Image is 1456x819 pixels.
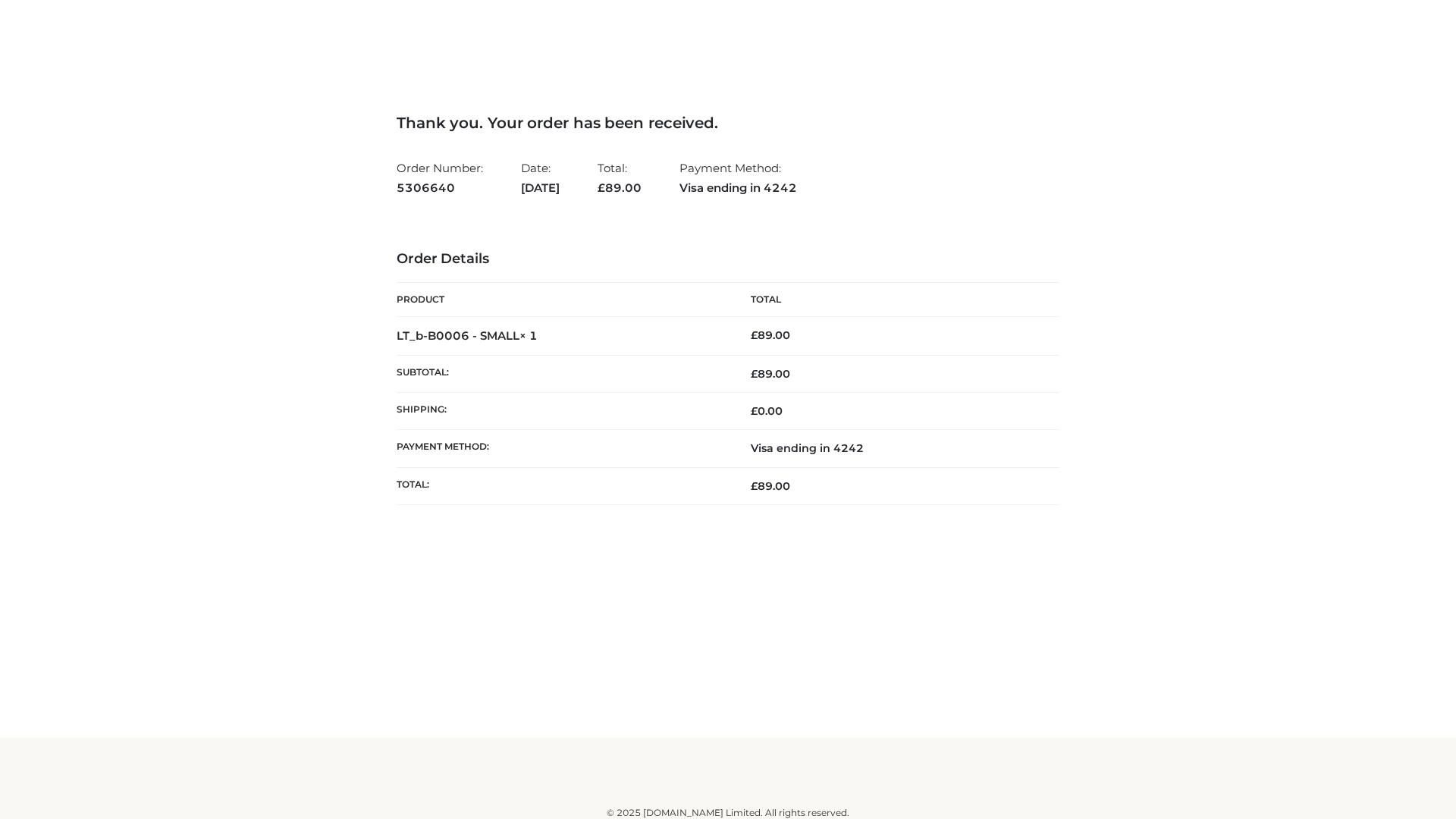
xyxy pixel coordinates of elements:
th: Shipping: [397,393,728,430]
li: Total: [598,155,642,201]
td: Visa ending in 4242 [728,430,1059,467]
h3: Thank you. Your order has been received. [397,114,1059,132]
strong: LT_b-B0006 - SMALL [397,328,538,343]
th: Subtotal: [397,355,728,392]
h3: Order Details [397,251,1059,268]
span: 89.00 [598,180,642,195]
span: 89.00 [751,479,790,493]
span: £ [751,404,758,418]
span: 89.00 [751,367,790,381]
li: Payment Method: [679,155,797,201]
bdi: 0.00 [751,404,783,418]
strong: Visa ending in 4242 [679,178,797,198]
strong: 5306640 [397,178,483,198]
li: Date: [521,155,560,201]
th: Product [397,283,728,317]
th: Payment method: [397,430,728,467]
bdi: 89.00 [751,328,790,342]
strong: × 1 [519,328,538,343]
span: £ [751,479,758,493]
strong: [DATE] [521,178,560,198]
li: Order Number: [397,155,483,201]
span: £ [598,180,605,195]
span: £ [751,328,758,342]
span: £ [751,367,758,381]
th: Total [728,283,1059,317]
th: Total: [397,467,728,504]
